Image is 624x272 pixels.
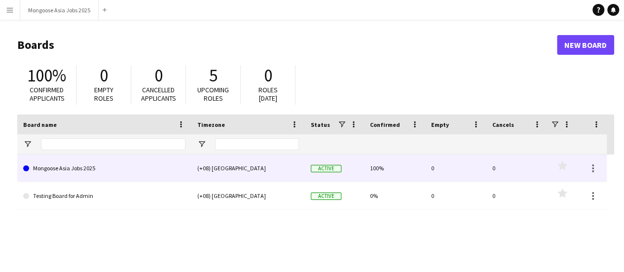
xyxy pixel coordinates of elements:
[20,0,99,20] button: Mongoose Asia Jobs 2025
[492,121,514,128] span: Cancels
[425,182,486,209] div: 0
[311,165,341,172] span: Active
[17,38,557,52] h1: Boards
[23,182,185,210] a: Testing Board for Admin
[264,65,272,86] span: 0
[364,155,425,182] div: 100%
[364,182,425,209] div: 0%
[27,65,66,86] span: 100%
[23,121,57,128] span: Board name
[215,138,299,150] input: Timezone Filter Input
[197,121,225,128] span: Timezone
[370,121,400,128] span: Confirmed
[23,140,32,149] button: Open Filter Menu
[486,155,548,182] div: 0
[197,140,206,149] button: Open Filter Menu
[197,85,229,103] span: Upcoming roles
[209,65,218,86] span: 5
[141,85,176,103] span: Cancelled applicants
[425,155,486,182] div: 0
[557,35,614,55] a: New Board
[311,121,330,128] span: Status
[30,85,65,103] span: Confirmed applicants
[23,155,185,182] a: Mongoose Asia Jobs 2025
[41,138,185,150] input: Board name Filter Input
[154,65,163,86] span: 0
[486,182,548,209] div: 0
[311,193,341,200] span: Active
[191,182,305,209] div: (+08) [GEOGRAPHIC_DATA]
[100,65,108,86] span: 0
[191,155,305,182] div: (+08) [GEOGRAPHIC_DATA]
[258,85,278,103] span: Roles [DATE]
[94,85,113,103] span: Empty roles
[431,121,449,128] span: Empty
